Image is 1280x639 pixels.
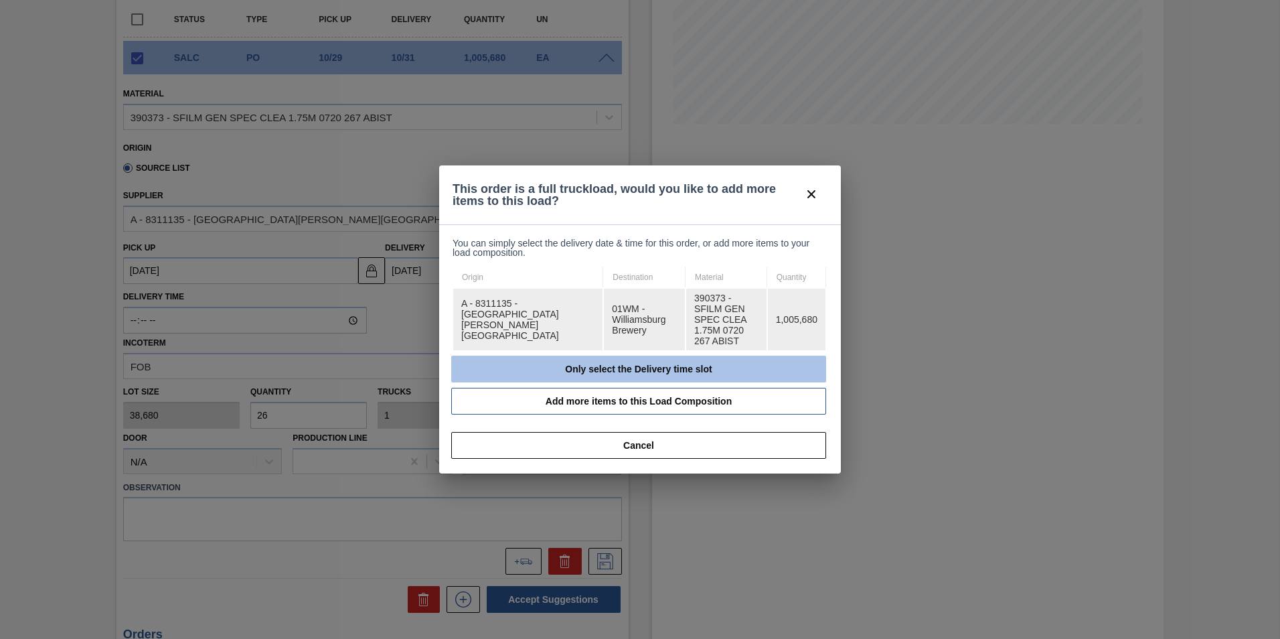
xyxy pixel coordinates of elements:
[451,432,826,459] button: Cancel
[769,267,826,287] th: Quantity
[451,388,826,415] button: Add more items to this Load Composition
[605,267,686,287] th: Destination
[451,356,826,382] button: Only select the Delivery time slot
[768,289,825,350] td: 1,005,680
[454,267,603,287] th: Origin
[604,289,685,350] td: 01WM - Williamsburg Brewery
[453,289,603,350] td: A - 8311135 - [GEOGRAPHIC_DATA][PERSON_NAME][GEOGRAPHIC_DATA]
[686,289,767,350] td: 390373 - SFILM GEN SPEC CLEA 1.75M 0720 267 ABIST
[687,267,767,287] th: Material
[453,183,782,207] span: This order is a full truckload, would you like to add more items to this load?
[453,238,827,257] span: You can simply select the delivery date & time for this order, or add more items to your load com...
